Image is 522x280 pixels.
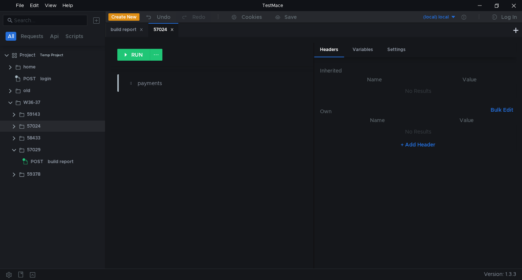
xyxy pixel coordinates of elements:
[138,79,250,87] div: payments
[27,169,40,180] div: 59378
[27,144,41,155] div: 57029
[405,128,431,135] nz-embed-empty: No Results
[154,26,174,34] div: 57024
[40,50,63,61] div: Temp Project
[242,13,262,21] div: Cookies
[320,107,488,116] h6: Own
[40,73,51,84] div: login
[111,26,143,34] div: build report
[314,43,344,57] div: Headers
[31,156,43,167] span: POST
[405,88,431,94] nz-embed-empty: No Results
[23,61,36,72] div: home
[284,14,297,20] div: Save
[422,116,510,125] th: Value
[27,132,40,144] div: 58433
[326,75,423,84] th: Name
[23,97,40,108] div: W36-37
[484,269,516,280] span: Version: 1.3.3
[48,156,74,167] div: build report
[27,121,41,132] div: 57024
[398,140,438,149] button: + Add Header
[117,49,150,61] button: RUN
[18,32,46,41] button: Requests
[320,66,516,75] h6: Inherited
[176,11,211,23] button: Redo
[347,43,379,57] div: Variables
[63,32,85,41] button: Scripts
[157,13,171,21] div: Undo
[23,73,36,84] span: POST
[423,14,449,21] div: (local) local
[405,11,456,23] button: (local) local
[27,109,40,120] div: 59143
[381,43,411,57] div: Settings
[48,32,61,41] button: Api
[6,32,16,41] button: All
[488,105,516,114] button: Bulk Edit
[20,50,36,61] div: Project
[423,75,516,84] th: Value
[108,13,139,21] button: Create New
[192,13,205,21] div: Redo
[139,11,176,23] button: Undo
[501,13,517,21] div: Log In
[332,116,422,125] th: Name
[23,85,30,96] div: old
[14,16,83,24] input: Search...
